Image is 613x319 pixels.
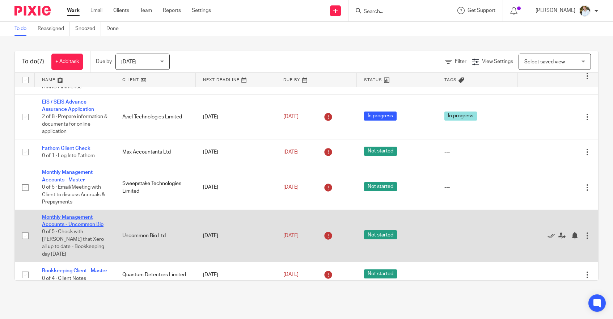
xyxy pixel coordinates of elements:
[22,58,44,66] h1: To do
[90,7,102,14] a: Email
[444,271,510,278] div: ---
[115,165,195,210] td: Sweepstake Technologies Limited
[283,272,299,277] span: [DATE]
[42,100,94,112] a: EIS / SEIS Advance Assurance Application
[38,22,70,36] a: Reassigned
[283,114,299,119] span: [DATE]
[444,78,457,82] span: Tags
[524,59,565,64] span: Select saved view
[140,7,152,14] a: Team
[42,153,95,158] span: 0 of 1 · Log Into Fathom
[115,139,195,165] td: Max Accountants Ltd
[42,268,107,273] a: Bookkeeping Client - Master
[51,54,83,70] a: + Add task
[444,148,510,156] div: ---
[536,7,575,14] p: [PERSON_NAME]
[67,7,80,14] a: Work
[196,139,276,165] td: [DATE]
[37,59,44,64] span: (7)
[192,7,211,14] a: Settings
[364,147,397,156] span: Not started
[283,150,299,155] span: [DATE]
[115,210,195,262] td: Uncommon Bio Ltd
[283,233,299,238] span: [DATE]
[364,112,397,121] span: In progress
[106,22,124,36] a: Done
[283,185,299,190] span: [DATE]
[196,95,276,139] td: [DATE]
[196,262,276,287] td: [DATE]
[444,184,510,191] div: ---
[455,59,466,64] span: Filter
[468,8,495,13] span: Get Support
[96,58,112,65] p: Due by
[42,215,103,227] a: Monthly Management Accounts - Uncommon Bio
[196,165,276,210] td: [DATE]
[364,269,397,278] span: Not started
[14,22,32,36] a: To do
[42,170,93,182] a: Monthly Management Accounts - Master
[14,6,51,16] img: Pixie
[121,59,136,64] span: [DATE]
[42,276,86,281] span: 0 of 4 · Client Notes
[548,232,558,239] a: Mark as done
[113,7,129,14] a: Clients
[196,210,276,262] td: [DATE]
[444,232,510,239] div: ---
[42,114,107,134] span: 2 of 8 · Prepare information & documents for online application
[115,262,195,287] td: Quantum Detectors Limited
[115,95,195,139] td: Aviel Technologies Limited
[444,112,477,121] span: In progress
[42,185,105,205] span: 0 of 5 · Email/Meeting with Client to discuss Accruals & Prepayments
[364,182,397,191] span: Not started
[42,230,104,257] span: 0 of 5 · Check with [PERSON_NAME] that Xero all up to date - Bookkeeping day [DATE]
[363,9,428,15] input: Search
[75,22,101,36] a: Snoozed
[579,5,591,17] img: sarah-royle.jpg
[42,146,90,151] a: Fathom Client Check
[364,230,397,239] span: Not started
[482,59,513,64] span: View Settings
[163,7,181,14] a: Reports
